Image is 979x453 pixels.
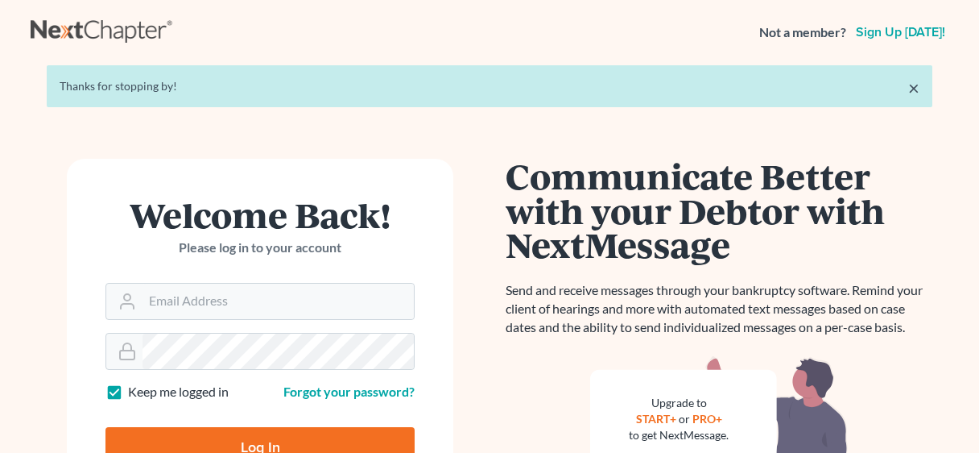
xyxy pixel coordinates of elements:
a: PRO+ [692,412,722,426]
label: Keep me logged in [128,383,229,401]
div: Upgrade to [629,395,729,411]
a: Sign up [DATE]! [853,26,948,39]
a: × [908,78,919,98]
a: START+ [636,412,676,426]
strong: Not a member? [759,23,846,42]
p: Send and receive messages through your bankruptcy software. Remind your client of hearings and mo... [506,281,932,337]
p: Please log in to your account [105,239,415,257]
h1: Communicate Better with your Debtor with NextMessage [506,159,932,262]
div: to get NextMessage. [629,427,729,443]
h1: Welcome Back! [105,197,415,232]
span: or [679,412,690,426]
div: Thanks for stopping by! [60,78,919,94]
input: Email Address [143,284,414,319]
a: Forgot your password? [283,384,415,399]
